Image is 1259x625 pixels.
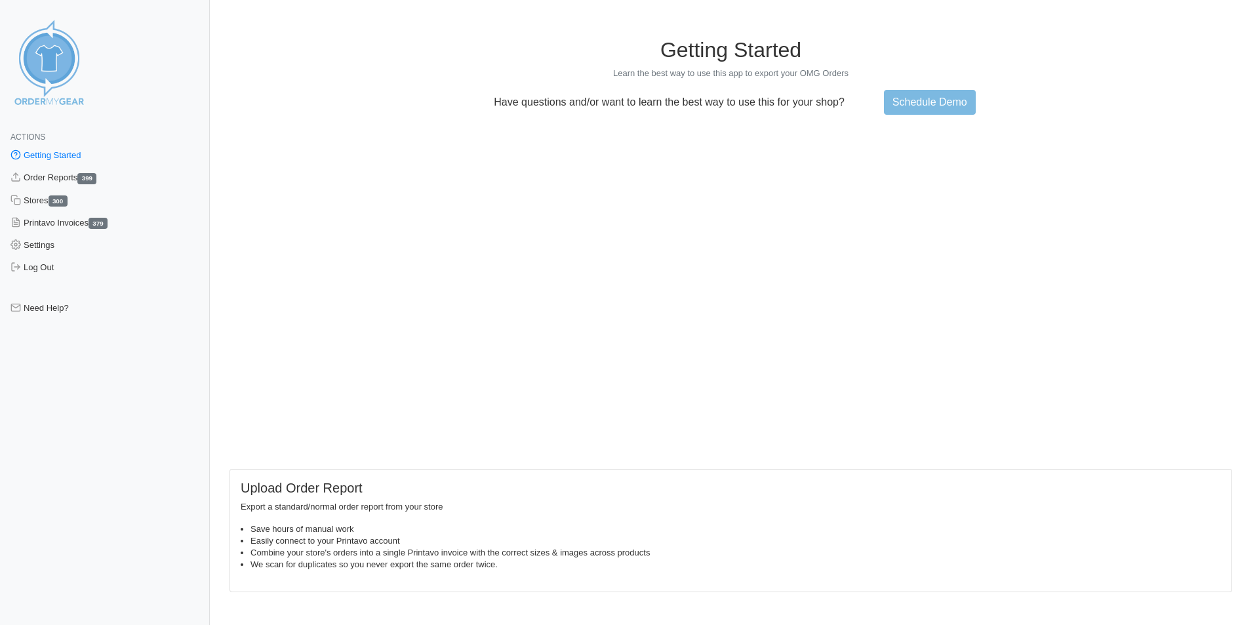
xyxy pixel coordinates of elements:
[884,90,976,115] a: Schedule Demo
[250,547,1221,559] li: Combine your store's orders into a single Printavo invoice with the correct sizes & images across...
[230,68,1232,79] p: Learn the best way to use this app to export your OMG Orders
[241,480,1221,496] h5: Upload Order Report
[250,523,1221,535] li: Save hours of manual work
[486,96,852,108] p: Have questions and/or want to learn the best way to use this for your shop?
[250,535,1221,547] li: Easily connect to your Printavo account
[230,37,1232,62] h1: Getting Started
[241,501,1221,513] p: Export a standard/normal order report from your store
[10,132,45,142] span: Actions
[250,559,1221,571] li: We scan for duplicates so you never export the same order twice.
[49,195,68,207] span: 300
[77,173,96,184] span: 399
[89,218,108,229] span: 379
